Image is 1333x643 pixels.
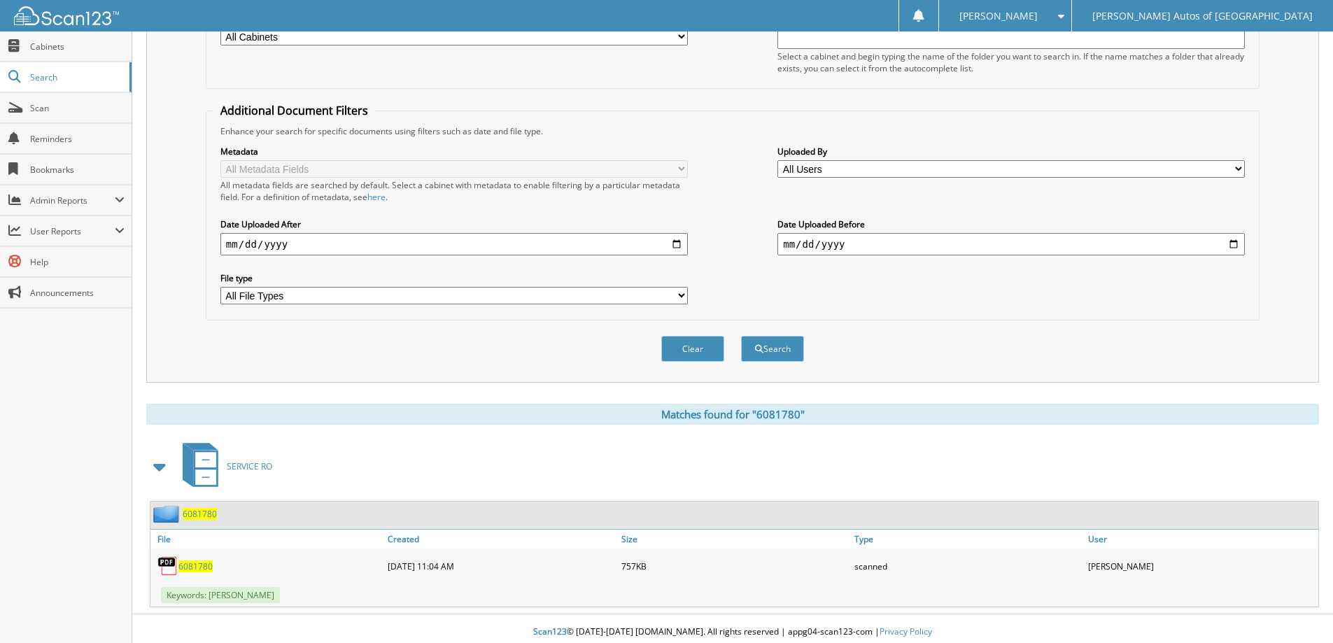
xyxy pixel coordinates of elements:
button: Search [741,336,804,362]
label: Date Uploaded Before [777,218,1245,230]
a: User [1085,530,1318,549]
label: Uploaded By [777,146,1245,157]
a: Type [851,530,1085,549]
a: Size [618,530,852,549]
label: File type [220,272,688,284]
label: Metadata [220,146,688,157]
div: Matches found for "6081780" [146,404,1319,425]
a: File [150,530,384,549]
img: folder2.png [153,505,183,523]
span: Announcements [30,287,125,299]
input: end [777,233,1245,255]
img: scan123-logo-white.svg [14,6,119,25]
span: User Reports [30,225,115,237]
a: 6081780 [178,560,213,572]
div: 757KB [618,552,852,580]
legend: Additional Document Filters [213,103,375,118]
div: Enhance your search for specific documents using filters such as date and file type. [213,125,1252,137]
a: 6081780 [183,508,217,520]
span: Reminders [30,133,125,145]
span: Help [30,256,125,268]
div: Select a cabinet and begin typing the name of the folder you want to search in. If the name match... [777,50,1245,74]
div: [DATE] 11:04 AM [384,552,618,580]
div: scanned [851,552,1085,580]
span: Scan [30,102,125,114]
span: SERVICE RO [227,460,272,472]
div: All metadata fields are searched by default. Select a cabinet with metadata to enable filtering b... [220,179,688,203]
span: Admin Reports [30,195,115,206]
span: Search [30,71,122,83]
div: [PERSON_NAME] [1085,552,1318,580]
span: [PERSON_NAME] Autos of [GEOGRAPHIC_DATA] [1092,12,1313,20]
img: PDF.png [157,556,178,577]
span: Keywords: [PERSON_NAME] [161,587,280,603]
a: Created [384,530,618,549]
span: Scan123 [533,626,567,637]
span: [PERSON_NAME] [959,12,1038,20]
span: Bookmarks [30,164,125,176]
span: Cabinets [30,41,125,52]
a: here [367,191,386,203]
input: start [220,233,688,255]
iframe: Chat Widget [1263,576,1333,643]
a: SERVICE RO [174,439,272,494]
a: Privacy Policy [880,626,932,637]
label: Date Uploaded After [220,218,688,230]
button: Clear [661,336,724,362]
